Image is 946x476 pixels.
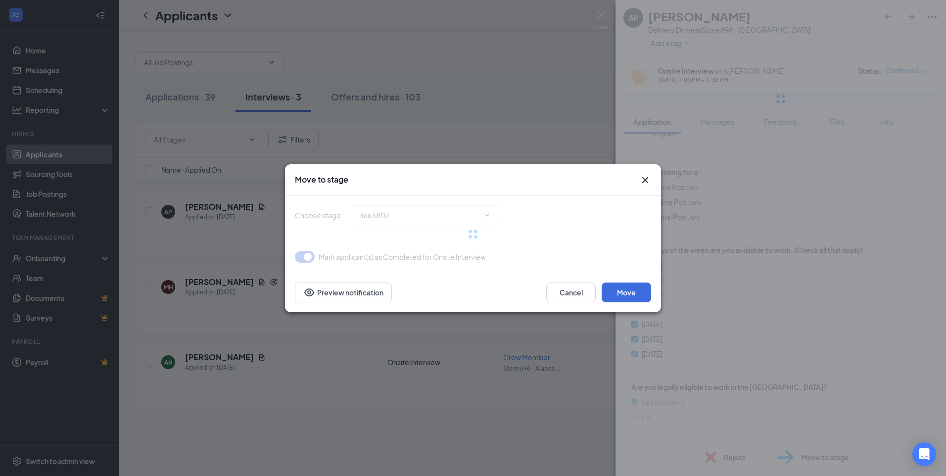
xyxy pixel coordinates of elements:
[912,442,936,466] div: Open Intercom Messenger
[602,283,651,302] button: Move
[295,283,392,302] button: Preview notificationEye
[303,286,315,298] svg: Eye
[295,174,348,185] h3: Move to stage
[639,174,651,186] button: Close
[546,283,596,302] button: Cancel
[639,174,651,186] svg: Cross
